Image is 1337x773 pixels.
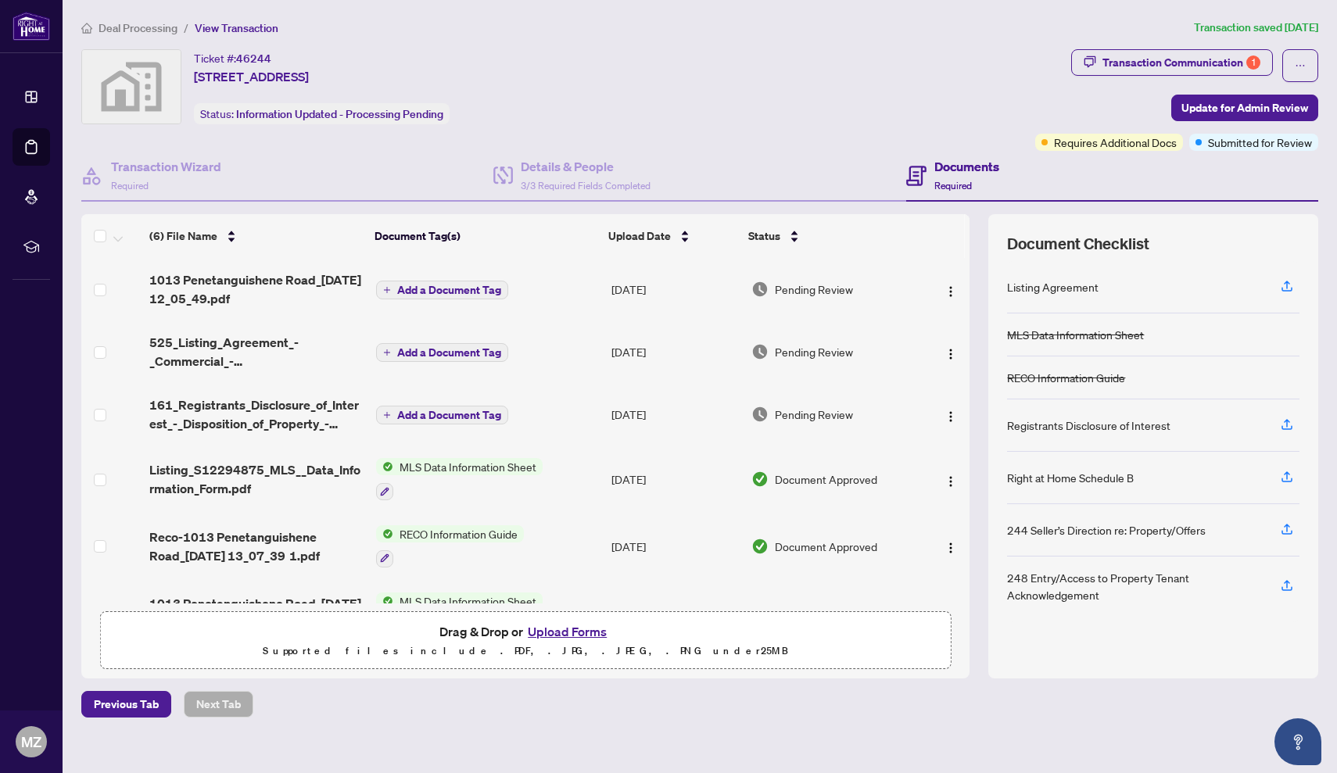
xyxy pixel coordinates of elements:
td: [DATE] [605,320,745,383]
span: Deal Processing [99,21,177,35]
span: Add a Document Tag [397,347,501,358]
th: Document Tag(s) [368,214,602,258]
img: Logo [945,542,957,554]
span: 525_Listing_Agreement_-_Commercial_-_Landlord_Rep_Agreement_-_Authority_to_Offer_Lease_-_PropTx-O... [149,333,364,370]
span: Information Updated - Processing Pending [236,107,443,121]
li: / [184,19,188,37]
button: Add a Document Tag [376,406,508,424]
p: Supported files include .PDF, .JPG, .JPEG, .PNG under 25 MB [110,642,941,660]
button: Logo [938,277,963,302]
article: Transaction saved [DATE] [1194,19,1318,37]
span: ellipsis [1295,60,1306,71]
button: Logo [938,467,963,492]
img: logo [13,12,50,41]
button: Status IconMLS Data Information Sheet [376,592,543,635]
span: 46244 [236,52,271,66]
div: Right at Home Schedule B [1007,469,1134,486]
span: Required [934,180,972,191]
span: Required [111,180,149,191]
span: 1013 Penetanguishene Road_[DATE] 12_05_49.pdf [149,270,364,308]
h4: Documents [934,157,999,176]
span: 161_Registrants_Disclosure_of_Interest_-_Disposition_of_Property_-_PropTx-[PERSON_NAME].pdf [149,395,364,433]
div: 1 [1246,55,1260,70]
span: View Transaction [195,21,278,35]
span: plus [383,286,391,294]
span: Add a Document Tag [397,410,501,420]
button: Open asap [1274,718,1321,765]
th: (6) File Name [143,214,368,258]
button: Logo [938,402,963,427]
span: plus [383,411,391,419]
span: Upload Date [608,227,671,245]
img: Document Status [751,343,769,360]
span: home [81,23,92,34]
div: Ticket #: [194,49,271,67]
span: Drag & Drop or [439,621,611,642]
td: [DATE] [605,580,745,647]
button: Logo [938,534,963,559]
span: Reco-1013 Penetanguishene Road_[DATE] 13_07_39 1.pdf [149,528,364,565]
th: Upload Date [602,214,741,258]
td: [DATE] [605,513,745,580]
button: Upload Forms [523,621,611,642]
span: Pending Review [775,406,853,423]
div: Listing Agreement [1007,278,1099,295]
span: Previous Tab [94,692,159,717]
button: Next Tab [184,691,253,718]
div: Registrants Disclosure of Interest [1007,417,1170,434]
th: Status [742,214,916,258]
button: Status IconRECO Information Guide [376,525,524,567]
span: Update for Admin Review [1181,95,1308,120]
span: plus [383,349,391,356]
button: Add a Document Tag [376,281,508,299]
h4: Details & People [521,157,651,176]
span: MLS Data Information Sheet [393,458,543,475]
div: MLS Data Information Sheet [1007,326,1144,343]
td: [DATE] [605,446,745,513]
span: Document Approved [775,538,877,555]
h4: Transaction Wizard [111,157,221,176]
div: 244 Seller’s Direction re: Property/Offers [1007,521,1206,539]
button: Previous Tab [81,691,171,718]
button: Add a Document Tag [376,342,508,363]
td: [DATE] [605,258,745,320]
img: Status Icon [376,592,393,610]
span: Document Approved [775,471,877,488]
button: Add a Document Tag [376,343,508,362]
img: Document Status [751,281,769,298]
img: Document Status [751,471,769,488]
span: RECO Information Guide [393,525,524,542]
td: [DATE] [605,383,745,446]
span: Submitted for Review [1208,134,1312,151]
span: MLS Data Information Sheet [393,592,543,610]
span: Requires Additional Docs [1054,134,1177,151]
button: Add a Document Tag [376,280,508,300]
button: Logo [938,339,963,364]
button: Status IconMLS Data Information Sheet [376,458,543,500]
span: 1013 Penetanguishene Road_[DATE] 13_08_01.pdf [149,594,364,632]
span: Drag & Drop orUpload FormsSupported files include .PDF, .JPG, .JPEG, .PNG under25MB [101,612,950,670]
button: Update for Admin Review [1171,95,1318,121]
img: Status Icon [376,525,393,542]
span: Pending Review [775,281,853,298]
img: Logo [945,285,957,298]
div: Status: [194,103,450,124]
span: Status [748,227,780,245]
div: RECO Information Guide [1007,369,1125,386]
span: Pending Review [775,343,853,360]
button: Transaction Communication1 [1071,49,1273,76]
span: Listing_S12294875_MLS__Data_Information_Form.pdf [149,460,364,498]
div: 248 Entry/Access to Property Tenant Acknowledgement [1007,569,1262,603]
img: Status Icon [376,458,393,475]
img: Logo [945,410,957,423]
span: [STREET_ADDRESS] [194,67,309,86]
img: Document Status [751,406,769,423]
img: svg%3e [82,50,181,123]
span: Document Checklist [1007,233,1149,255]
span: 3/3 Required Fields Completed [521,180,651,191]
span: Add a Document Tag [397,285,501,295]
div: Transaction Communication [1102,50,1260,75]
img: Logo [945,348,957,360]
span: (6) File Name [149,227,217,245]
img: Logo [945,475,957,488]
